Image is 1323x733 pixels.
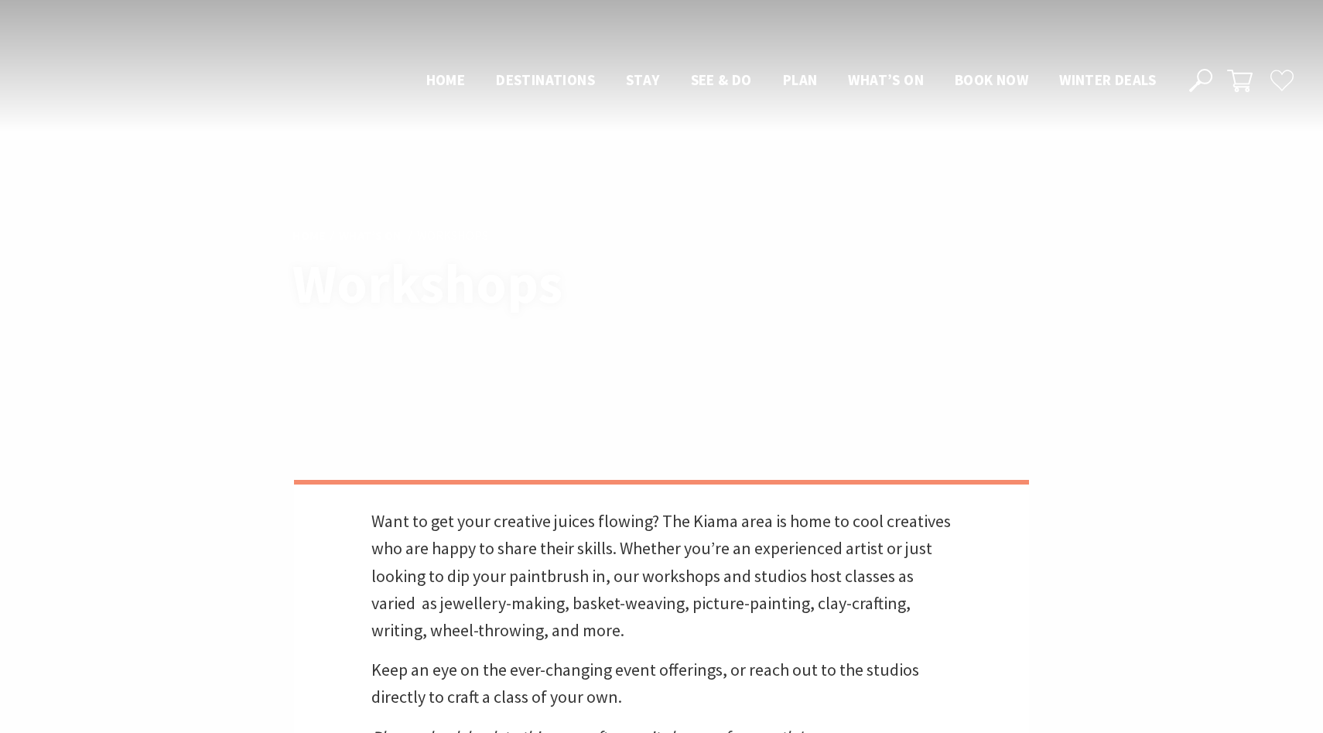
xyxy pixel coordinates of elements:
[411,68,1171,94] nav: Main Menu
[292,228,326,245] a: Home
[848,70,924,89] span: What’s On
[783,70,818,89] span: Plan
[292,254,730,313] h1: Workshops
[371,508,952,644] p: Want to get your creative juices flowing? The Kiama area is home to cool creatives who are happy ...
[371,656,952,711] p: Keep an eye on the ever-changing event offerings, or reach out to the studios directly to craft a...
[426,70,466,89] span: Home
[1059,70,1156,89] span: Winter Deals
[691,70,752,89] span: See & Do
[496,70,595,89] span: Destinations
[626,70,660,89] span: Stay
[955,70,1028,89] span: Book now
[339,228,402,245] a: What’s On
[417,226,488,246] li: Workshops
